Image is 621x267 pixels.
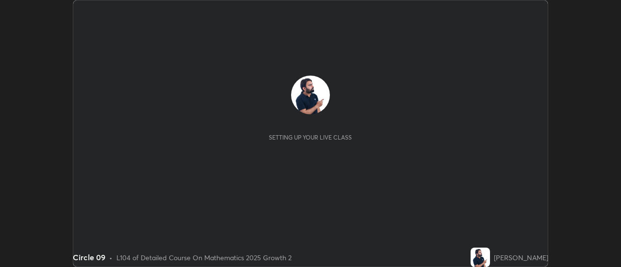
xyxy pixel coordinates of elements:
[471,248,490,267] img: d555e2c214c544948a5787e7ef02be78.jpg
[73,251,105,263] div: Circle 09
[291,76,330,114] img: d555e2c214c544948a5787e7ef02be78.jpg
[109,252,113,263] div: •
[269,134,352,141] div: Setting up your live class
[116,252,292,263] div: L104 of Detailed Course On Mathematics 2025 Growth 2
[494,252,548,263] div: [PERSON_NAME]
